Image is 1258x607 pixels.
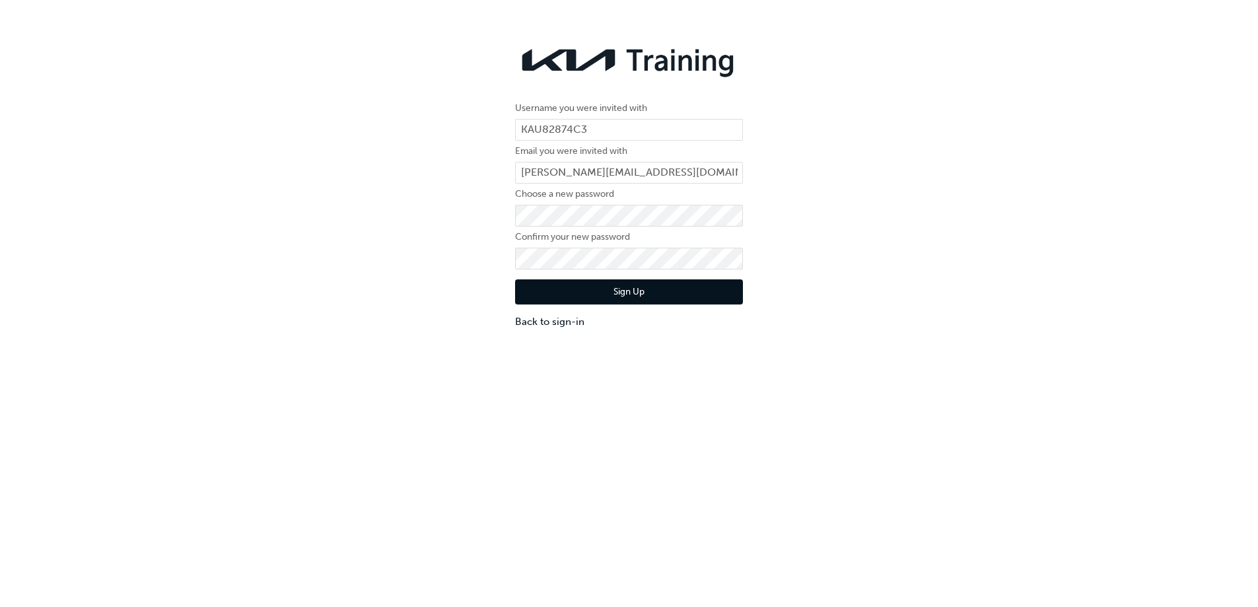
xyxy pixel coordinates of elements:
label: Email you were invited with [515,143,743,159]
img: kia-training [515,40,743,81]
label: Choose a new password [515,186,743,202]
label: Confirm your new password [515,229,743,245]
label: Username you were invited with [515,100,743,116]
button: Sign Up [515,279,743,304]
a: Back to sign-in [515,314,743,330]
input: Username [515,119,743,141]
